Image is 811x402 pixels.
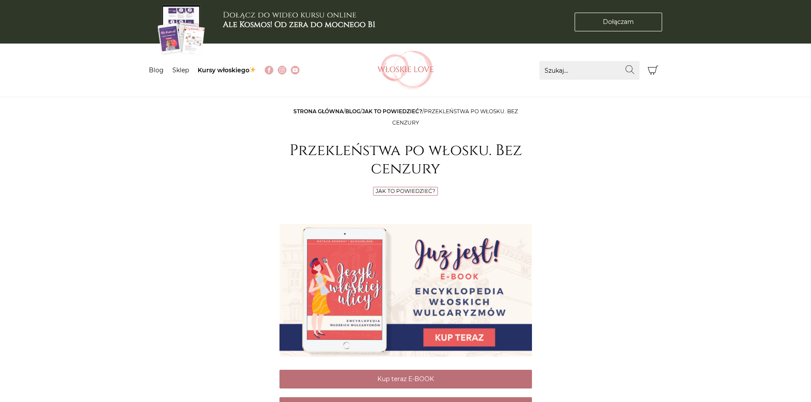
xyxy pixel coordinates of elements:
[279,370,532,388] a: Kup teraz E-BOOK
[149,66,164,74] a: Blog
[377,51,434,90] img: Włoskielove
[345,108,360,115] a: Blog
[362,108,422,115] a: Jak to powiedzieć?
[392,108,518,126] span: Przekleństwa po włosku. Bez cenzury
[293,108,518,126] span: / / /
[644,61,663,80] button: Koszyk
[293,108,343,115] a: Strona główna
[249,67,256,73] img: ✨
[279,142,532,178] h1: Przekleństwa po włosku. Bez cenzury
[223,10,375,29] h3: Dołącz do wideo kursu online
[376,188,435,194] a: Jak to powiedzieć?
[172,66,189,74] a: Sklep
[603,17,634,27] span: Dołączam
[198,66,256,74] a: Kursy włoskiego
[223,19,375,30] b: Ale Kosmos! Od zera do mocnego B1
[539,61,639,80] input: Szukaj...
[575,13,662,31] a: Dołączam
